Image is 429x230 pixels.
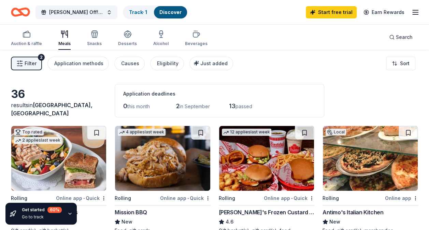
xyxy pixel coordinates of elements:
span: • [83,196,85,201]
button: Filter2 [11,57,42,70]
span: Sort [400,59,410,68]
div: 12 applies last week [222,129,271,136]
div: Online app [385,194,418,202]
div: Top rated [14,129,44,135]
img: Image for Turning Point Restaurants [11,126,106,191]
div: Rolling [11,194,27,202]
button: Search [384,30,418,44]
div: Causes [121,59,139,68]
button: Auction & raffle [11,27,42,50]
span: Filter [25,59,37,68]
a: Discover [159,9,182,15]
div: Alcohol [153,41,169,46]
span: [GEOGRAPHIC_DATA], [GEOGRAPHIC_DATA] [11,102,92,117]
div: Local [326,129,346,135]
div: Rolling [115,194,131,202]
div: 36 [11,87,106,101]
div: Application deadlines [123,90,316,98]
span: [PERSON_NAME] Off! Golf Outing to Fight [MEDICAL_DATA] [49,8,104,16]
div: Auction & raffle [11,41,42,46]
div: Meals [58,41,71,46]
div: Rolling [219,194,235,202]
span: 4.6 [226,218,233,226]
span: 0 [123,102,127,110]
img: Image for Antimo's Italian Kitchen [323,126,418,191]
span: this month [127,103,150,109]
button: Snacks [87,27,102,50]
div: Beverages [185,41,208,46]
span: Search [396,33,413,41]
button: Desserts [118,27,137,50]
div: Online app Quick [56,194,106,202]
div: results [11,101,106,117]
div: 4 applies last week [118,129,166,136]
a: Start free trial [306,6,357,18]
button: Sort [386,57,415,70]
div: Desserts [118,41,137,46]
div: Rolling [323,194,339,202]
span: • [291,196,292,201]
span: Just added [200,60,228,66]
span: New [121,218,132,226]
div: Eligibility [157,59,178,68]
a: Home [11,4,30,20]
div: 2 [38,54,45,61]
div: Online app Quick [160,194,211,202]
div: Online app Quick [264,194,314,202]
div: Get started [22,207,62,213]
div: Mission BBQ [115,208,147,216]
button: Causes [114,57,145,70]
div: [PERSON_NAME]'s Frozen Custard & Steakburgers [219,208,314,216]
button: Track· 1Discover [123,5,188,19]
button: Alcohol [153,27,169,50]
button: [PERSON_NAME] Off! Golf Outing to Fight [MEDICAL_DATA] [35,5,117,19]
span: 13 [229,102,235,110]
span: New [329,218,340,226]
span: • [187,196,189,201]
a: Earn Rewards [359,6,409,18]
div: 60 % [47,207,62,213]
button: Meals [58,27,71,50]
span: in September [180,103,210,109]
button: Application methods [47,57,109,70]
span: passed [235,103,252,109]
img: Image for Freddy's Frozen Custard & Steakburgers [219,126,314,191]
div: Snacks [87,41,102,46]
button: Eligibility [150,57,184,70]
button: Beverages [185,27,208,50]
div: Antimo's Italian Kitchen [323,208,383,216]
div: Application methods [54,59,103,68]
a: Track· 1 [129,9,147,15]
span: 2 [176,102,180,110]
div: Go to track [22,214,62,220]
button: Just added [189,57,233,70]
div: 2 applies last week [14,137,62,144]
img: Image for Mission BBQ [115,126,210,191]
span: in [11,102,92,117]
